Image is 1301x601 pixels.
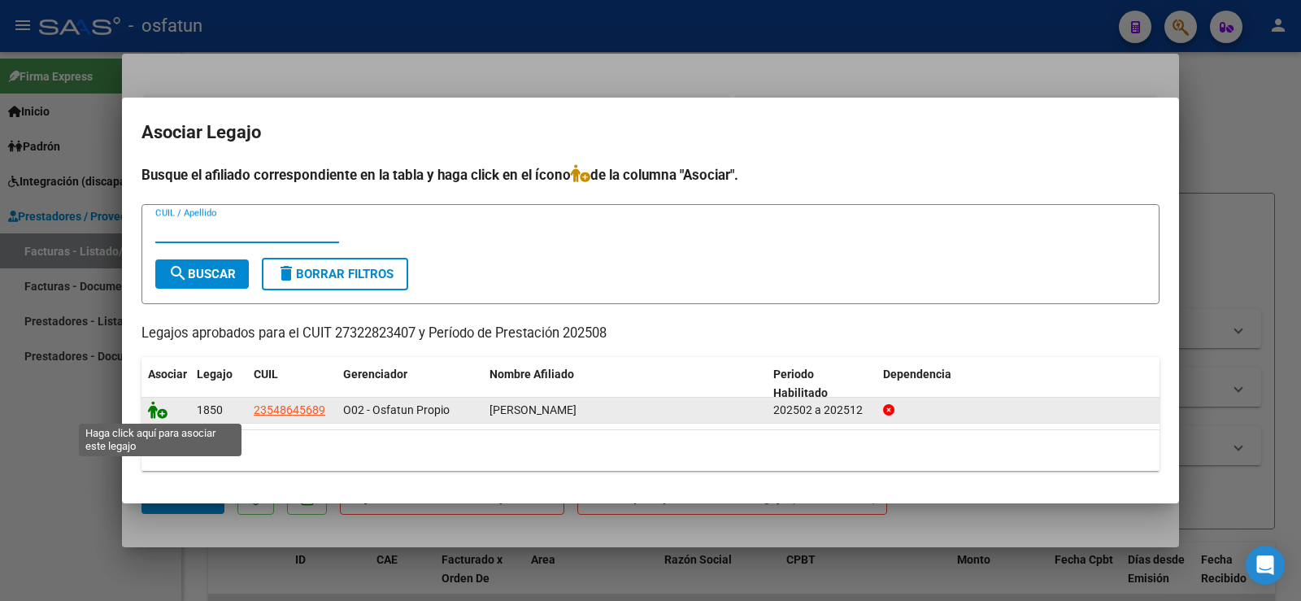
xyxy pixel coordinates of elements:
span: 23548645689 [254,403,325,416]
span: 1850 [197,403,223,416]
mat-icon: delete [276,263,296,283]
p: Legajos aprobados para el CUIT 27322823407 y Período de Prestación 202508 [141,324,1160,344]
div: Open Intercom Messenger [1246,546,1285,585]
span: Legajo [197,368,233,381]
datatable-header-cell: Nombre Afiliado [483,357,767,411]
span: Asociar [148,368,187,381]
div: 1 registros [141,430,1160,471]
h2: Asociar Legajo [141,117,1160,148]
h4: Busque el afiliado correspondiente en la tabla y haga click en el ícono de la columna "Asociar". [141,164,1160,185]
datatable-header-cell: Asociar [141,357,190,411]
span: Dependencia [883,368,951,381]
datatable-header-cell: Dependencia [877,357,1160,411]
datatable-header-cell: Periodo Habilitado [767,357,877,411]
span: CUIL [254,368,278,381]
datatable-header-cell: CUIL [247,357,337,411]
span: GORDILLO MATEO ALEJANDRO [490,403,577,416]
span: Borrar Filtros [276,267,394,281]
span: Gerenciador [343,368,407,381]
datatable-header-cell: Gerenciador [337,357,483,411]
span: Buscar [168,267,236,281]
mat-icon: search [168,263,188,283]
span: O02 - Osfatun Propio [343,403,450,416]
button: Borrar Filtros [262,258,408,290]
span: Periodo Habilitado [773,368,828,399]
div: 202502 a 202512 [773,401,870,420]
span: Nombre Afiliado [490,368,574,381]
button: Buscar [155,259,249,289]
datatable-header-cell: Legajo [190,357,247,411]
